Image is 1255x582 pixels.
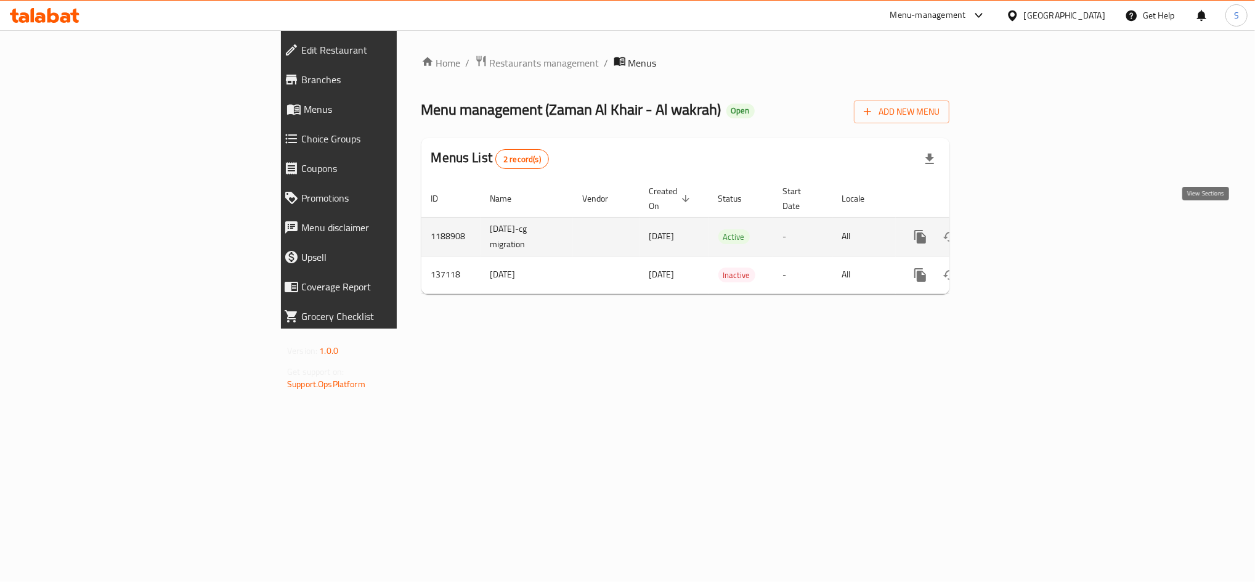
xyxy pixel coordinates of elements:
[301,309,481,324] span: Grocery Checklist
[935,260,965,290] button: Change Status
[718,230,750,244] span: Active
[906,222,935,252] button: more
[773,256,832,293] td: -
[490,55,599,70] span: Restaurants management
[628,55,657,70] span: Menus
[726,104,755,118] div: Open
[783,184,818,213] span: Start Date
[421,180,1034,294] table: enhanced table
[718,229,750,244] div: Active
[421,55,949,71] nav: breadcrumb
[649,184,694,213] span: Created On
[1234,9,1239,22] span: S
[935,222,965,252] button: Change Status
[274,94,490,124] a: Menus
[274,183,490,213] a: Promotions
[274,35,490,65] a: Edit Restaurant
[301,191,481,205] span: Promotions
[431,149,549,169] h2: Menus List
[481,256,573,293] td: [DATE]
[649,266,675,282] span: [DATE]
[864,104,940,120] span: Add New Menu
[726,105,755,116] span: Open
[304,102,481,117] span: Menus
[301,250,481,264] span: Upsell
[842,191,881,206] span: Locale
[896,180,1034,218] th: Actions
[773,217,832,256] td: -
[287,376,365,392] a: Support.OpsPlatform
[274,213,490,242] a: Menu disclaimer
[495,149,549,169] div: Total records count
[718,268,755,282] span: Inactive
[319,343,338,359] span: 1.0.0
[915,144,944,174] div: Export file
[301,131,481,146] span: Choice Groups
[649,228,675,244] span: [DATE]
[481,217,573,256] td: [DATE]-cg migration
[301,161,481,176] span: Coupons
[274,242,490,272] a: Upsell
[274,272,490,301] a: Coverage Report
[475,55,599,71] a: Restaurants management
[274,154,490,183] a: Coupons
[604,55,609,70] li: /
[583,191,625,206] span: Vendor
[1024,9,1105,22] div: [GEOGRAPHIC_DATA]
[274,301,490,331] a: Grocery Checklist
[431,191,455,206] span: ID
[906,260,935,290] button: more
[301,279,481,294] span: Coverage Report
[718,268,755,282] div: Inactive
[496,154,548,165] span: 2 record(s)
[287,343,317,359] span: Version:
[718,191,758,206] span: Status
[890,8,966,23] div: Menu-management
[832,256,896,293] td: All
[832,217,896,256] td: All
[274,65,490,94] a: Branches
[301,220,481,235] span: Menu disclaimer
[490,191,528,206] span: Name
[287,364,344,380] span: Get support on:
[274,124,490,154] a: Choice Groups
[301,72,481,87] span: Branches
[854,100,949,123] button: Add New Menu
[301,43,481,57] span: Edit Restaurant
[421,96,721,123] span: Menu management ( Zaman Al Khair - Al wakrah )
